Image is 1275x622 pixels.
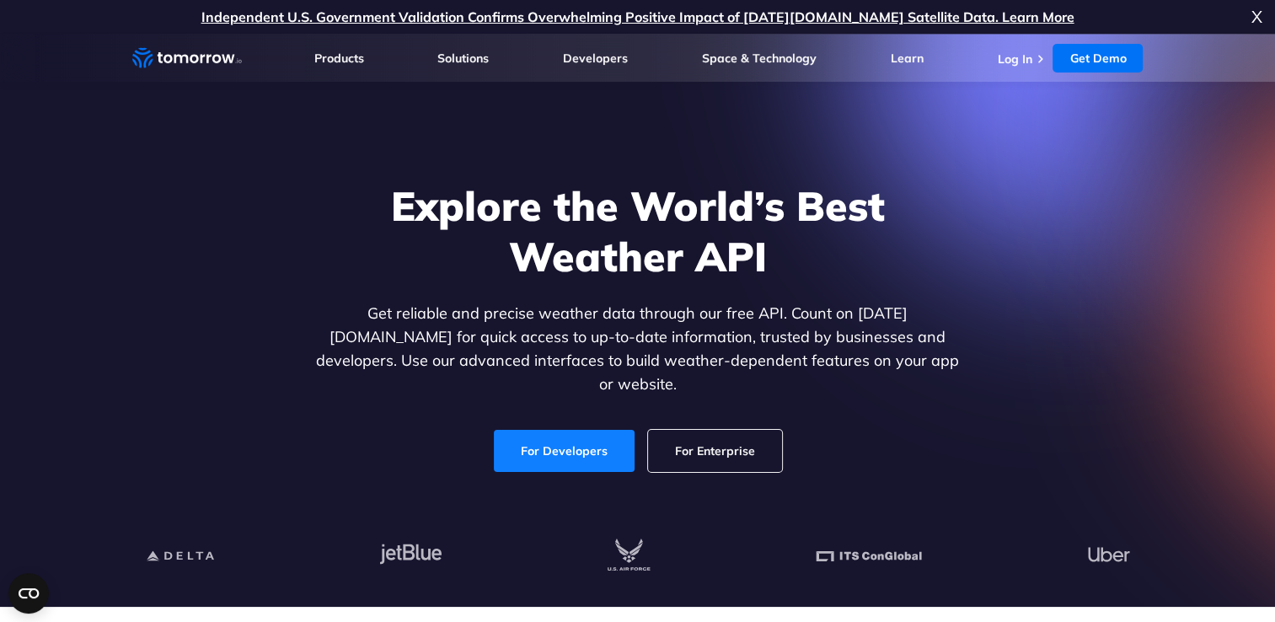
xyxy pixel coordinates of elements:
[563,51,628,66] a: Developers
[8,573,49,614] button: Open CMP widget
[132,46,242,71] a: Home link
[437,51,489,66] a: Solutions
[313,180,963,282] h1: Explore the World’s Best Weather API
[702,51,817,66] a: Space & Technology
[648,430,782,472] a: For Enterprise
[313,302,963,396] p: Get reliable and precise weather data through our free API. Count on [DATE][DOMAIN_NAME] for quic...
[1053,44,1143,72] a: Get Demo
[891,51,924,66] a: Learn
[201,8,1074,25] a: Independent U.S. Government Validation Confirms Overwhelming Positive Impact of [DATE][DOMAIN_NAM...
[997,51,1031,67] a: Log In
[494,430,635,472] a: For Developers
[314,51,364,66] a: Products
